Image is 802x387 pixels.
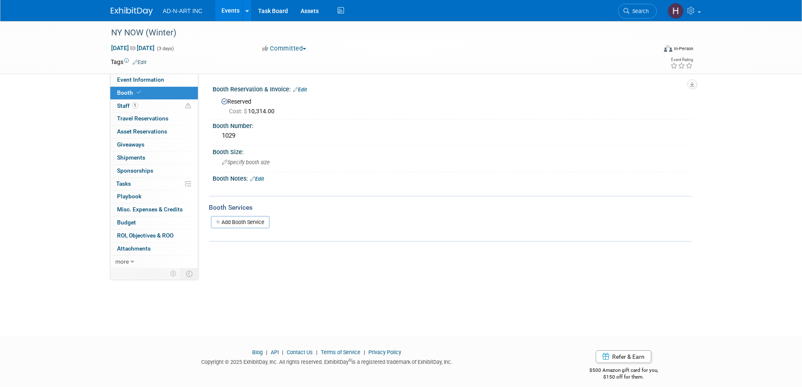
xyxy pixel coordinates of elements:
span: | [264,349,269,355]
a: ROI, Objectives & ROO [110,230,198,242]
span: 1 [132,102,138,109]
sup: ® [349,358,352,363]
div: Booth Notes: [213,172,692,183]
a: Staff1 [110,100,198,112]
div: $500 Amazon gift card for you, [556,361,692,381]
span: Misc. Expenses & Credits [117,206,183,213]
a: Sponsorships [110,165,198,177]
a: Event Information [110,74,198,86]
a: Edit [293,87,307,93]
div: NY NOW (Winter) [108,25,644,40]
a: Travel Reservations [110,112,198,125]
span: Cost: $ [229,108,248,115]
a: Privacy Policy [368,349,401,355]
a: Edit [250,176,264,182]
span: Asset Reservations [117,128,167,135]
span: | [314,349,320,355]
div: Event Format [607,44,694,56]
div: $150 off for them. [556,374,692,381]
span: Booth [117,89,143,96]
span: Shipments [117,154,145,161]
img: Hershel Brod [668,3,684,19]
a: Search [618,4,657,19]
span: Giveaways [117,141,144,148]
td: Toggle Event Tabs [181,268,198,279]
span: Budget [117,219,136,226]
span: Sponsorships [117,167,153,174]
span: | [280,349,285,355]
img: Format-Inperson.png [664,45,672,52]
div: 1029 [219,129,685,142]
a: API [271,349,279,355]
i: Booth reservation complete [137,90,141,95]
span: Travel Reservations [117,115,168,122]
div: Booth Number: [213,120,692,130]
span: Potential Scheduling Conflict -- at least one attendee is tagged in another overlapping event. [185,102,191,110]
span: Tasks [116,180,131,187]
span: 10,314.00 [229,108,278,115]
span: Staff [117,102,138,109]
a: more [110,256,198,268]
span: Event Information [117,76,164,83]
div: Event Rating [670,58,693,62]
button: Committed [259,44,309,53]
a: Booth [110,87,198,99]
div: Booth Reservation & Invoice: [213,83,692,94]
a: Add Booth Service [211,216,269,228]
span: | [362,349,367,355]
a: Refer & Earn [596,350,651,363]
span: ROI, Objectives & ROO [117,232,173,239]
span: Attachments [117,245,151,252]
a: Asset Reservations [110,125,198,138]
a: Playbook [110,190,198,203]
span: Search [629,8,649,14]
a: Attachments [110,243,198,255]
a: Terms of Service [321,349,360,355]
div: In-Person [674,45,693,52]
span: to [129,45,137,51]
div: Copyright © 2025 ExhibitDay, Inc. All rights reserved. ExhibitDay is a registered trademark of Ex... [111,356,544,366]
span: (3 days) [156,46,174,51]
span: [DATE] [DATE] [111,44,155,52]
a: Giveaways [110,139,198,151]
a: Shipments [110,152,198,164]
img: ExhibitDay [111,7,153,16]
td: Personalize Event Tab Strip [166,268,181,279]
span: AD-N-ART INC [163,8,202,14]
a: Edit [133,59,147,65]
a: Misc. Expenses & Credits [110,203,198,216]
span: Playbook [117,193,141,200]
div: Booth Size: [213,146,692,156]
span: more [115,258,129,265]
div: Booth Services [209,203,692,212]
a: Budget [110,216,198,229]
td: Tags [111,58,147,66]
div: Reserved [219,95,685,115]
a: Contact Us [287,349,313,355]
a: Blog [252,349,263,355]
span: Specify booth size [222,159,270,165]
a: Tasks [110,178,198,190]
